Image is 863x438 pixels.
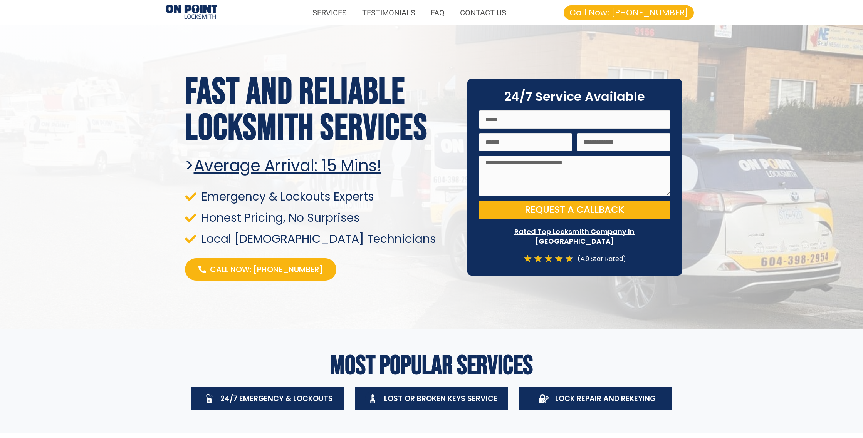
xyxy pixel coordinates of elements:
[565,254,574,264] i: ★
[479,90,670,103] h2: 24/7 Service Available
[185,353,678,379] h2: Most Popular Services
[200,234,436,244] span: Local [DEMOGRAPHIC_DATA] Technicians
[225,4,514,22] nav: Menu
[305,4,354,22] a: SERVICES
[200,191,374,202] span: Emergency & Lockouts Experts
[534,254,542,264] i: ★
[554,254,563,264] i: ★
[569,8,688,17] span: Call Now: [PHONE_NUMBER]
[185,74,458,147] h1: Fast and reliable locksmith services
[185,258,336,281] a: Call Now: [PHONE_NUMBER]
[479,110,670,224] form: On Point Locksmith
[354,4,423,22] a: TESTIMONIALS
[452,4,514,22] a: CONTACT US
[544,254,553,264] i: ★
[194,154,382,177] u: Average arrival: 15 Mins!
[200,212,360,223] span: Honest Pricing, No Surprises
[555,393,656,404] span: Lock Repair And Rekeying
[384,393,497,404] span: Lost Or Broken Keys Service
[166,5,217,20] img: Proximity Locksmiths 1
[523,254,574,264] div: 4.7/5
[523,254,532,264] i: ★
[185,156,458,176] h2: >
[564,5,694,20] a: Call Now: [PHONE_NUMBER]
[423,4,452,22] a: FAQ
[220,393,333,404] span: 24/7 Emergency & Lockouts
[525,205,624,214] span: Request a Callback
[479,227,670,246] p: Rated Top Locksmith Company In [GEOGRAPHIC_DATA]
[574,254,626,264] div: (4.9 Star Rated)
[210,264,323,275] span: Call Now: [PHONE_NUMBER]
[479,201,670,219] button: Request a Callback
